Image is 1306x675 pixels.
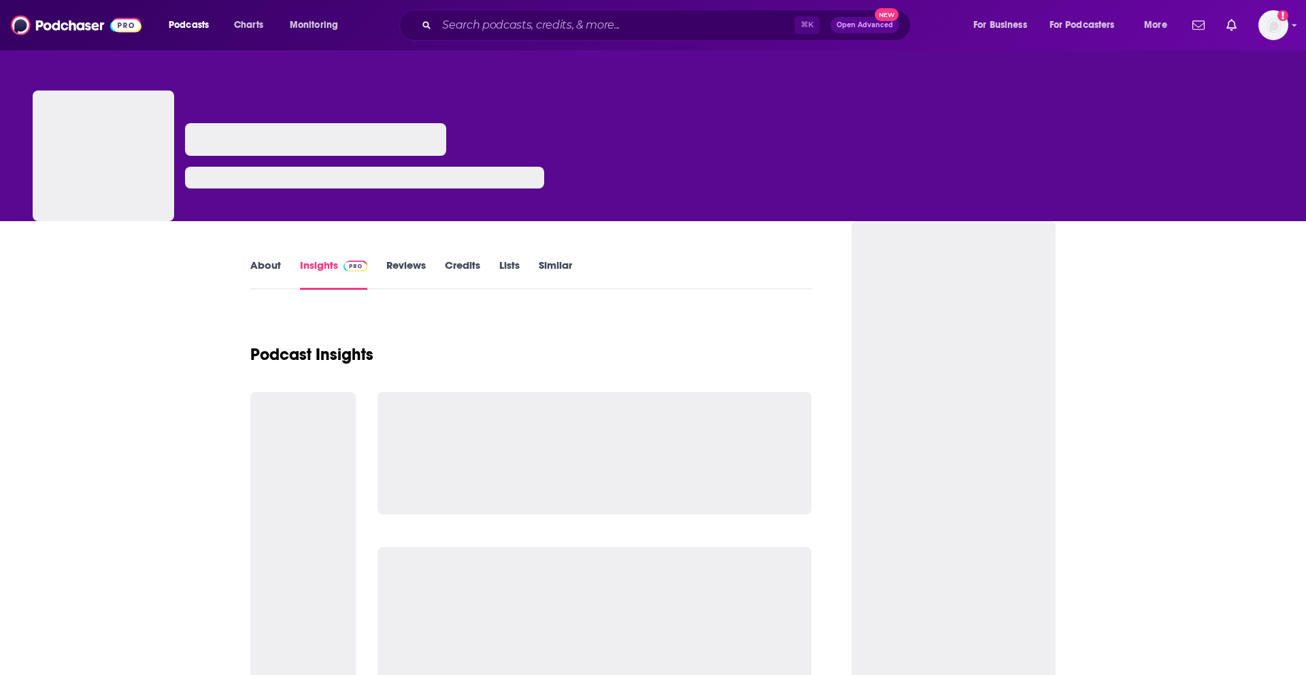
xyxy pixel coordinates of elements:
[250,344,373,365] h1: Podcast Insights
[1221,14,1242,37] a: Show notifications dropdown
[1041,14,1135,36] button: open menu
[11,12,141,38] img: Podchaser - Follow, Share and Rate Podcasts
[1258,10,1288,40] span: Logged in as mgalandak
[280,14,356,36] button: open menu
[159,14,227,36] button: open menu
[437,14,794,36] input: Search podcasts, credits, & more...
[250,259,281,290] a: About
[445,259,480,290] a: Credits
[831,17,899,33] button: Open AdvancedNew
[837,22,893,29] span: Open Advanced
[344,261,367,271] img: Podchaser Pro
[964,14,1044,36] button: open menu
[499,259,520,290] a: Lists
[412,10,924,41] div: Search podcasts, credits, & more...
[794,16,820,34] span: ⌘ K
[1258,10,1288,40] img: User Profile
[1050,16,1115,35] span: For Podcasters
[1258,10,1288,40] button: Show profile menu
[875,8,899,21] span: New
[539,259,572,290] a: Similar
[300,259,367,290] a: InsightsPodchaser Pro
[386,259,426,290] a: Reviews
[1277,10,1288,21] svg: Add a profile image
[290,16,338,35] span: Monitoring
[1135,14,1184,36] button: open menu
[1144,16,1167,35] span: More
[973,16,1027,35] span: For Business
[169,16,209,35] span: Podcasts
[1187,14,1210,37] a: Show notifications dropdown
[234,16,263,35] span: Charts
[225,14,271,36] a: Charts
